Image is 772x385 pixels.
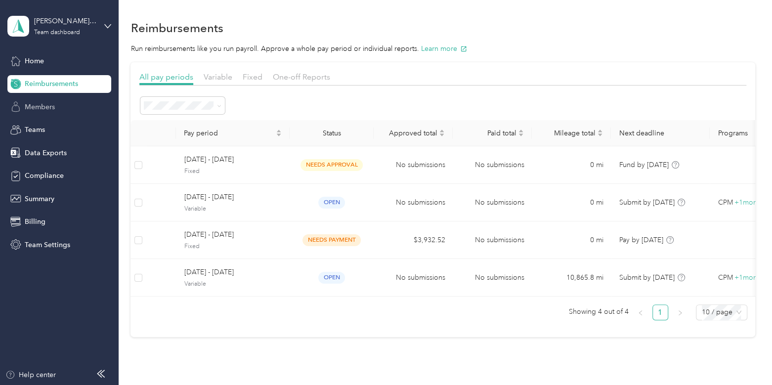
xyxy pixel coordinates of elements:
[453,184,532,221] td: No submissions
[532,259,611,297] td: 10,865.8 mi
[300,159,363,171] span: needs approval
[184,154,282,165] span: [DATE] - [DATE]
[619,198,674,207] span: Submit by [DATE]
[374,120,453,146] th: Approved total
[734,198,760,207] span: + 1 more
[5,370,56,380] button: Help center
[439,132,445,138] span: caret-down
[696,304,747,320] div: Page Size
[25,56,44,66] span: Home
[532,146,611,184] td: 0 mi
[633,304,648,320] li: Previous Page
[374,146,453,184] td: No submissions
[532,221,611,259] td: 0 mi
[619,273,674,282] span: Submit by [DATE]
[204,72,232,82] span: Variable
[184,267,282,278] span: [DATE] - [DATE]
[453,146,532,184] td: No submissions
[374,221,453,259] td: $3,932.52
[638,310,643,316] span: left
[653,305,668,320] a: 1
[374,184,453,221] td: No submissions
[130,43,755,54] p: Run reimbursements like you run payroll. Approve a whole pay period or individual reports.
[717,330,772,385] iframe: Everlance-gr Chat Button Frame
[461,129,516,137] span: Paid total
[25,102,55,112] span: Members
[597,132,603,138] span: caret-down
[633,304,648,320] button: left
[619,236,663,244] span: Pay by [DATE]
[672,304,688,320] button: right
[453,221,532,259] td: No submissions
[677,310,683,316] span: right
[184,242,282,251] span: Fixed
[518,132,524,138] span: caret-down
[184,129,274,137] span: Pay period
[382,129,437,137] span: Approved total
[243,72,262,82] span: Fixed
[25,148,67,158] span: Data Exports
[25,171,64,181] span: Compliance
[184,167,282,176] span: Fixed
[130,23,223,33] h1: Reimbursements
[25,216,45,227] span: Billing
[532,184,611,221] td: 0 mi
[569,304,629,319] span: Showing 4 out of 4
[276,128,282,134] span: caret-up
[302,234,361,246] span: needs payment
[718,272,732,283] span: CPM
[176,120,290,146] th: Pay period
[184,205,282,214] span: Variable
[25,240,70,250] span: Team Settings
[276,132,282,138] span: caret-down
[734,273,760,282] span: + 1 more
[25,194,54,204] span: Summary
[718,197,732,208] span: CPM
[453,259,532,297] td: No submissions
[374,259,453,297] td: No submissions
[611,120,710,146] th: Next deadline
[139,72,193,82] span: All pay periods
[597,128,603,134] span: caret-up
[439,128,445,134] span: caret-up
[702,305,741,320] span: 10 / page
[184,192,282,203] span: [DATE] - [DATE]
[318,272,345,283] span: open
[184,280,282,289] span: Variable
[318,197,345,208] span: open
[273,72,330,82] span: One-off Reports
[453,120,532,146] th: Paid total
[540,129,595,137] span: Mileage total
[518,128,524,134] span: caret-up
[184,229,282,240] span: [DATE] - [DATE]
[25,125,45,135] span: Teams
[34,30,80,36] div: Team dashboard
[34,16,96,26] div: [PERSON_NAME] Transport
[619,161,668,169] span: Fund by [DATE]
[25,79,78,89] span: Reimbursements
[672,304,688,320] li: Next Page
[532,120,611,146] th: Mileage total
[421,43,467,54] button: Learn more
[298,129,366,137] div: Status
